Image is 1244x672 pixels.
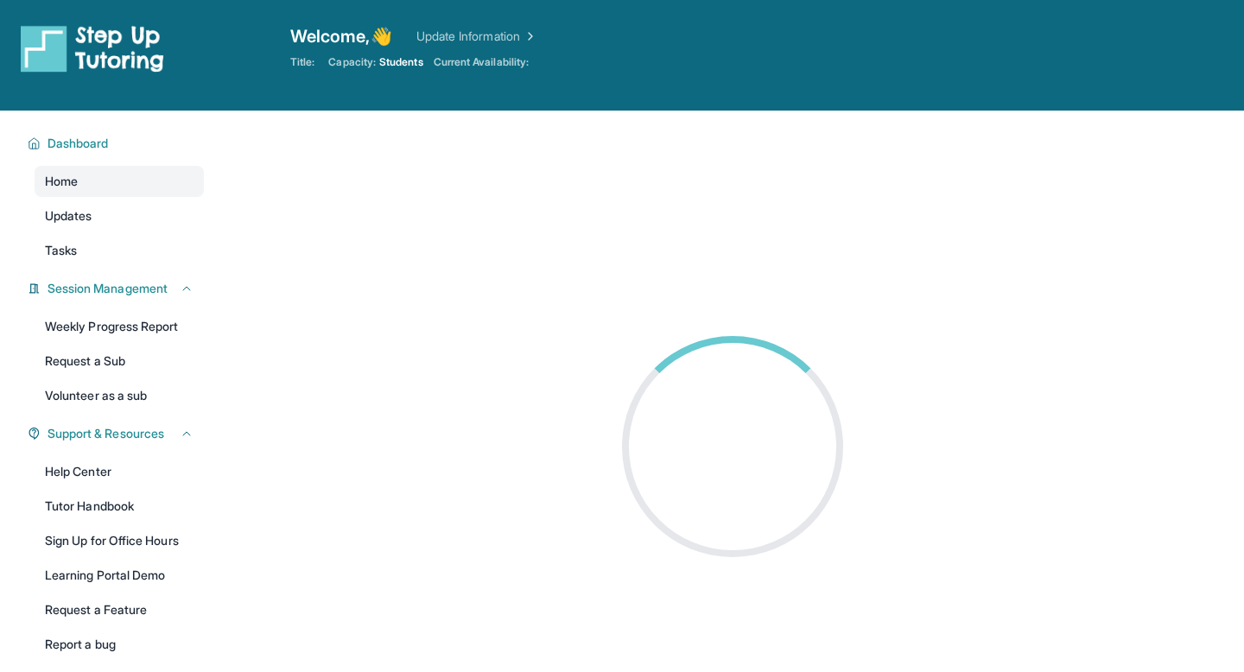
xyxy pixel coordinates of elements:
[35,525,204,556] a: Sign Up for Office Hours
[35,346,204,377] a: Request a Sub
[290,24,392,48] span: Welcome, 👋
[41,425,194,442] button: Support & Resources
[35,456,204,487] a: Help Center
[520,28,537,45] img: Chevron Right
[48,280,168,297] span: Session Management
[35,560,204,591] a: Learning Portal Demo
[328,55,376,69] span: Capacity:
[41,135,194,152] button: Dashboard
[45,173,78,190] span: Home
[35,594,204,625] a: Request a Feature
[35,629,204,660] a: Report a bug
[379,55,423,69] span: Students
[35,166,204,197] a: Home
[434,55,529,69] span: Current Availability:
[35,235,204,266] a: Tasks
[35,200,204,231] a: Updates
[45,242,77,259] span: Tasks
[35,380,204,411] a: Volunteer as a sub
[416,28,537,45] a: Update Information
[35,491,204,522] a: Tutor Handbook
[290,55,314,69] span: Title:
[48,425,164,442] span: Support & Resources
[41,280,194,297] button: Session Management
[35,311,204,342] a: Weekly Progress Report
[21,24,164,73] img: logo
[45,207,92,225] span: Updates
[48,135,109,152] span: Dashboard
